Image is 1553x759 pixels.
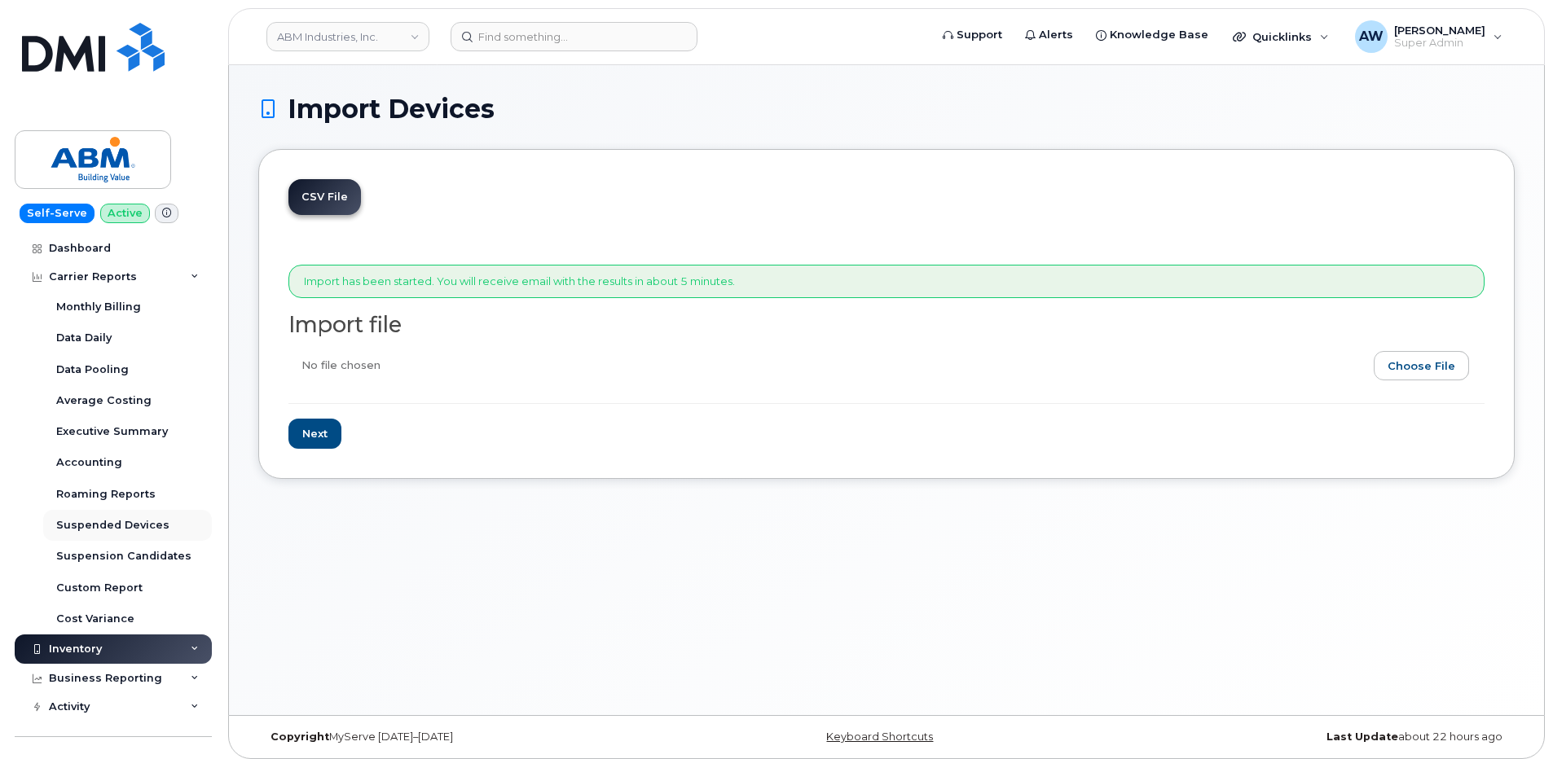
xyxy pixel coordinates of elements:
h1: Import Devices [258,94,1515,123]
div: Import has been started. You will receive email with the results in about 5 minutes. [288,265,1485,298]
div: about 22 hours ago [1096,730,1515,744]
div: MyServe [DATE]–[DATE] [258,730,677,744]
a: Keyboard Shortcuts [826,730,933,743]
strong: Last Update [1326,730,1398,743]
input: Next [288,419,341,449]
strong: Copyright [271,730,329,743]
a: CSV File [288,179,361,215]
h2: Import file [288,313,1485,337]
